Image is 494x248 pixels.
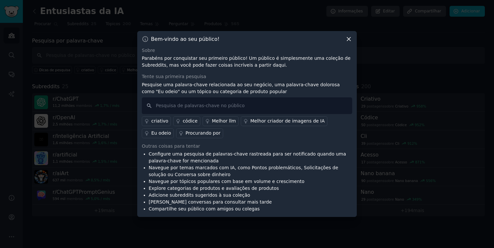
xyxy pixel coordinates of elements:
[212,118,236,124] font: Melhor llm
[149,186,279,191] font: Explore categorias de produtos e avaliações de produtos
[186,130,221,136] font: Procurando por
[241,116,327,126] a: Melhor criador de imagens de IA
[151,130,171,136] font: Eu odeio
[142,128,174,138] a: Eu odeio
[203,116,239,126] a: Melhor llm
[151,36,220,42] font: Bem-vindo ao seu público!
[149,192,250,198] font: Adicione subreddits sugeridos à sua coleção
[176,128,223,138] a: Procurando por
[149,165,338,177] font: Navegue por temas marcados com IA, como Pontos problemáticos, Solicitações de solução ou Conversa...
[149,199,272,205] font: [PERSON_NAME] conversas para consultar mais tarde
[142,56,351,68] font: Parabéns por conquistar seu primeiro público! Um público é simplesmente uma coleção de Subreddits...
[142,74,206,79] font: Tente sua primeira pesquisa
[151,118,168,124] font: criativo
[142,48,155,53] font: Sobre
[142,143,200,149] font: Outras coisas para tentar
[149,179,305,184] font: Navegue por tópicos populares com base em volume e crescimento
[250,118,325,124] font: Melhor criador de imagens de IA
[142,82,340,94] font: Pesquise uma palavra-chave relacionada ao seu negócio, uma palavra-chave dolorosa como "Eu odeio"...
[149,151,346,163] font: Configure uma pesquisa de palavras-chave rastreada para ser notificado quando uma palavra-chave f...
[142,97,352,114] input: Pesquisa de palavras-chave no público
[173,116,200,126] a: códice
[183,118,197,124] font: códice
[149,206,260,211] font: Compartilhe seu público com amigos ou colegas
[142,116,171,126] a: criativo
